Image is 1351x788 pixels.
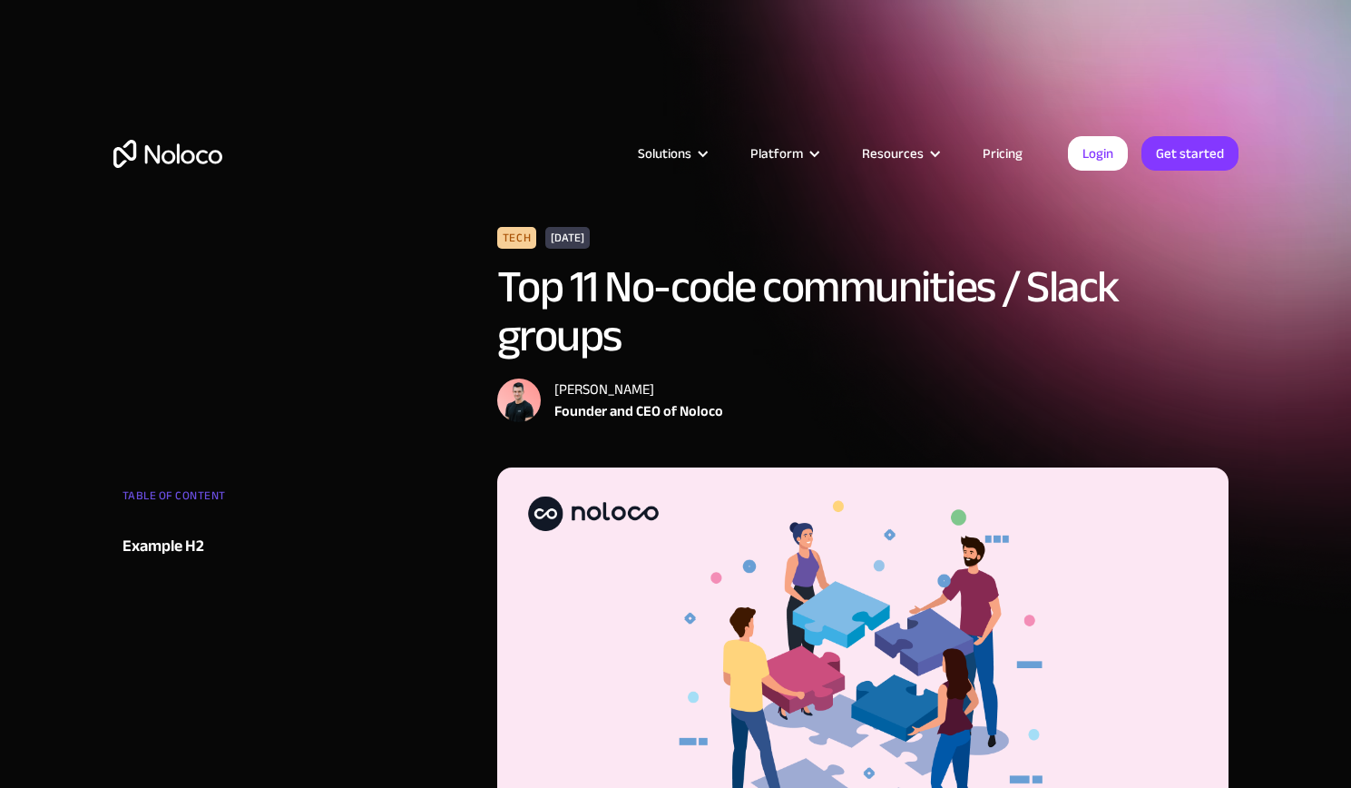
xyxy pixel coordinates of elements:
div: [PERSON_NAME] [554,379,723,400]
a: Get started [1141,136,1238,171]
div: Solutions [638,142,691,165]
a: Example H2 [122,533,342,560]
div: Platform [728,142,839,165]
div: Solutions [615,142,728,165]
div: Founder and CEO of Noloco [554,400,723,422]
div: Resources [839,142,960,165]
h1: Top 11 No-code communities / Slack groups [497,262,1229,360]
div: Resources [862,142,924,165]
a: home [113,140,222,168]
div: TABLE OF CONTENT [122,482,342,518]
div: Example H2 [122,533,204,560]
a: Pricing [960,142,1045,165]
div: Platform [750,142,803,165]
a: Login [1068,136,1128,171]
